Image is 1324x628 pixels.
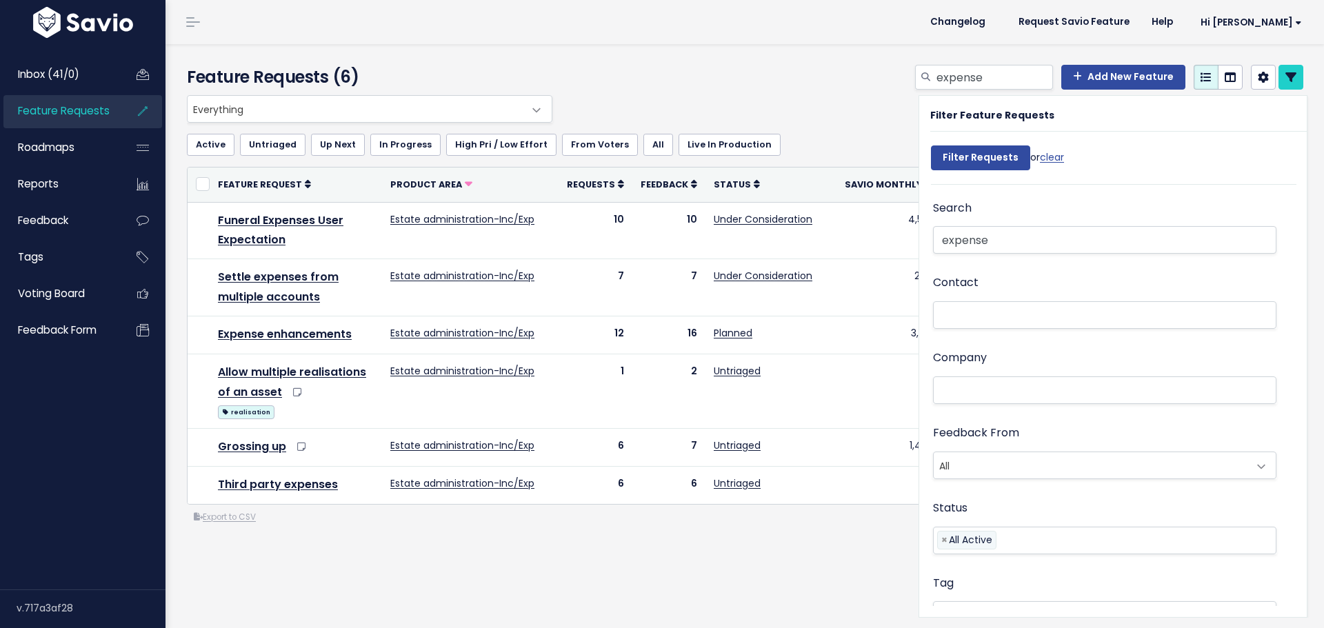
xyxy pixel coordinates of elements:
label: Tag [933,574,954,594]
span: Status [714,179,751,190]
li: All Active [937,531,996,549]
a: Status [714,177,760,191]
td: 2 [632,354,705,428]
td: 16 [632,316,705,354]
a: Request Savio Feature [1007,12,1141,32]
span: Product Area [390,179,462,190]
a: Product Area [390,177,472,191]
a: Feature Request [218,177,311,191]
td: 6 [632,466,705,504]
span: Feature Request [218,179,302,190]
span: realisation [218,405,274,419]
span: All [933,452,1276,479]
a: Feedback form [3,314,114,346]
a: Help [1141,12,1184,32]
a: Active [187,134,234,156]
td: 12 [559,316,632,354]
td: 2,101.00 [836,259,956,316]
a: Feedback [3,205,114,236]
label: Contact [933,273,979,293]
span: Tags [18,250,43,264]
a: Export to CSV [194,511,256,523]
a: Untriaged [714,476,761,490]
a: Allow multiple realisations of an asset [218,364,366,400]
a: Third party expenses [218,476,338,492]
a: Tags [3,241,114,273]
a: Voting Board [3,278,114,310]
td: 110.00 [836,354,956,428]
a: Estate administration-Inc/Exp [390,438,534,452]
span: Roadmaps [18,140,74,154]
a: Grossing up [218,438,286,454]
span: Hi [PERSON_NAME] [1201,17,1302,28]
a: Estate administration-Inc/Exp [390,326,534,340]
a: Feedback [641,177,697,191]
a: All [643,134,673,156]
td: 6 [559,428,632,466]
td: 115.00 [836,466,956,504]
div: or [931,139,1064,184]
label: Company [933,348,987,368]
td: 1,443.00 [836,428,956,466]
td: 4,523.00 [836,202,956,259]
input: Search features... [935,65,1053,90]
a: Untriaged [714,438,761,452]
a: Estate administration-Inc/Exp [390,364,534,378]
a: realisation [218,403,274,420]
a: From Voters [562,134,638,156]
a: Feature Requests [3,95,114,127]
a: Under Consideration [714,212,812,226]
label: Feedback From [933,423,1019,443]
span: Changelog [930,17,985,27]
input: Filter Requests [931,145,1030,170]
a: In Progress [370,134,441,156]
a: Up Next [311,134,365,156]
td: 10 [632,202,705,259]
a: Funeral Expenses User Expectation [218,212,343,248]
td: 1 [559,354,632,428]
span: Voting Board [18,286,85,301]
div: v.717a3af28 [17,590,165,626]
span: Everything [187,95,552,123]
span: Savio Monthly Fee [845,179,939,190]
td: 3,187.00 [836,316,956,354]
a: Planned [714,326,752,340]
img: logo-white.9d6f32f41409.svg [30,7,137,38]
span: Requests [567,179,615,190]
td: 7 [559,259,632,316]
a: Expense enhancements [218,326,352,342]
a: clear [1040,150,1064,164]
span: Feedback [641,179,688,190]
a: Reports [3,168,114,200]
a: Untriaged [714,364,761,378]
span: Feedback [18,213,68,227]
label: Status [933,498,967,518]
td: 7 [632,428,705,466]
span: Feature Requests [18,103,110,118]
a: Untriaged [240,134,305,156]
h4: Feature Requests (6) [187,65,545,90]
td: 7 [632,259,705,316]
span: Feedback form [18,323,97,337]
a: Requests [567,177,624,191]
a: Savio Monthly Fee [845,177,948,191]
a: Live In Production [679,134,781,156]
a: Roadmaps [3,132,114,163]
td: 10 [559,202,632,259]
a: Inbox (41/0) [3,59,114,90]
a: Add New Feature [1061,65,1185,90]
td: 6 [559,466,632,504]
a: Estate administration-Inc/Exp [390,212,534,226]
a: High Pri / Low Effort [446,134,556,156]
a: Estate administration-Inc/Exp [390,476,534,490]
span: Everything [188,96,524,122]
a: Hi [PERSON_NAME] [1184,12,1313,33]
a: Under Consideration [714,269,812,283]
a: Estate administration-Inc/Exp [390,269,534,283]
input: Search Features [933,226,1276,254]
a: Settle expenses from multiple accounts [218,269,339,305]
strong: Filter Feature Requests [930,108,1054,122]
span: All [934,452,1248,478]
span: Inbox (41/0) [18,67,79,81]
label: Search [933,199,972,219]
